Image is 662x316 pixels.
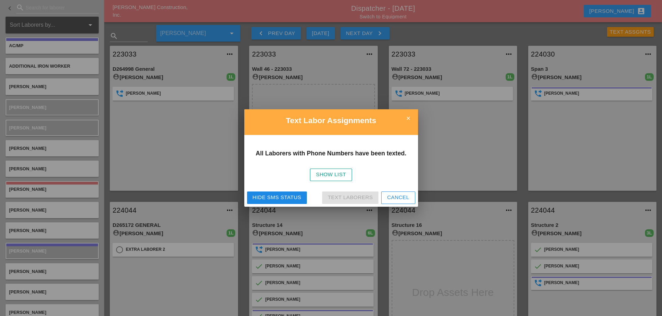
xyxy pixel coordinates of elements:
[387,194,409,202] div: Cancel
[381,191,415,204] button: Cancel
[316,171,346,179] div: Show List
[401,111,415,125] i: close
[253,194,301,202] div: Hide SMS Status
[310,169,352,181] button: Show List
[250,115,412,127] h2: Text Labor Assignments
[247,191,307,204] button: Hide SMS Status
[250,140,412,166] h3: All Laborers with Phone Numbers have been texted.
